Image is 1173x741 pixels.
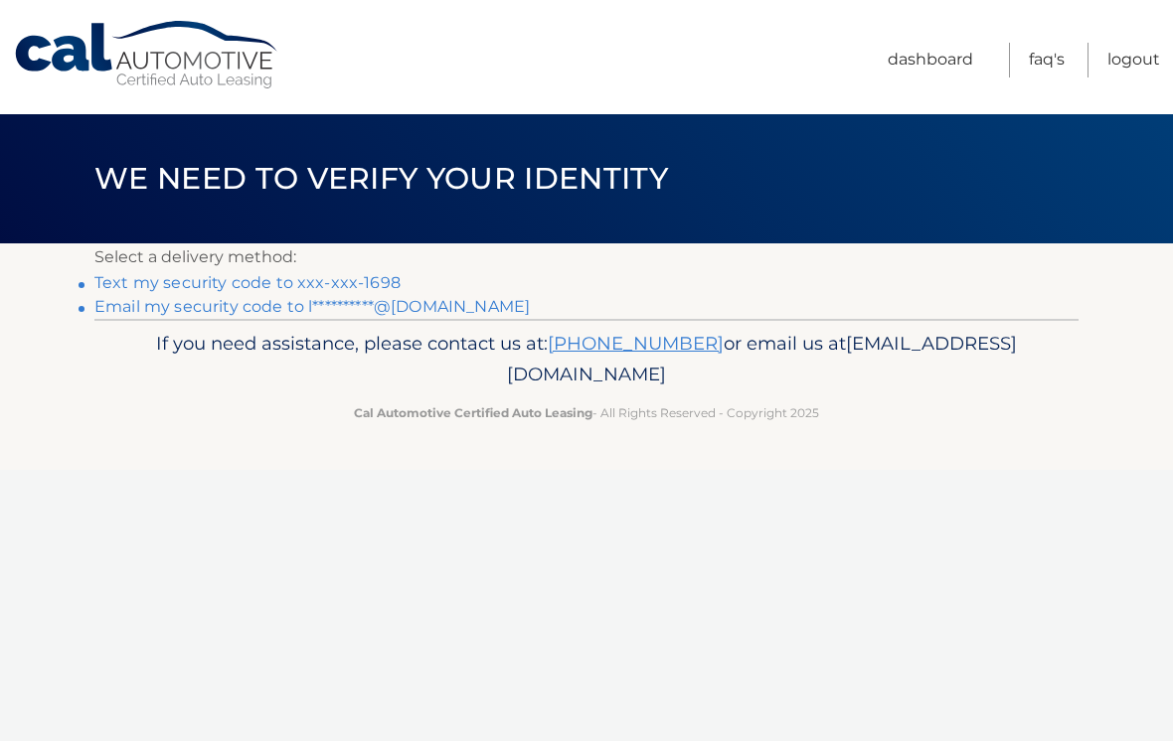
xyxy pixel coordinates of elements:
[548,332,724,355] a: [PHONE_NUMBER]
[1107,43,1160,77] a: Logout
[13,20,281,90] a: Cal Automotive
[888,43,973,77] a: Dashboard
[94,243,1079,271] p: Select a delivery method:
[94,160,668,197] span: We need to verify your identity
[107,402,1066,423] p: - All Rights Reserved - Copyright 2025
[107,328,1066,391] p: If you need assistance, please contact us at: or email us at
[354,405,592,420] strong: Cal Automotive Certified Auto Leasing
[94,273,401,292] a: Text my security code to xxx-xxx-1698
[94,297,530,316] a: Email my security code to l**********@[DOMAIN_NAME]
[1029,43,1065,77] a: FAQ's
